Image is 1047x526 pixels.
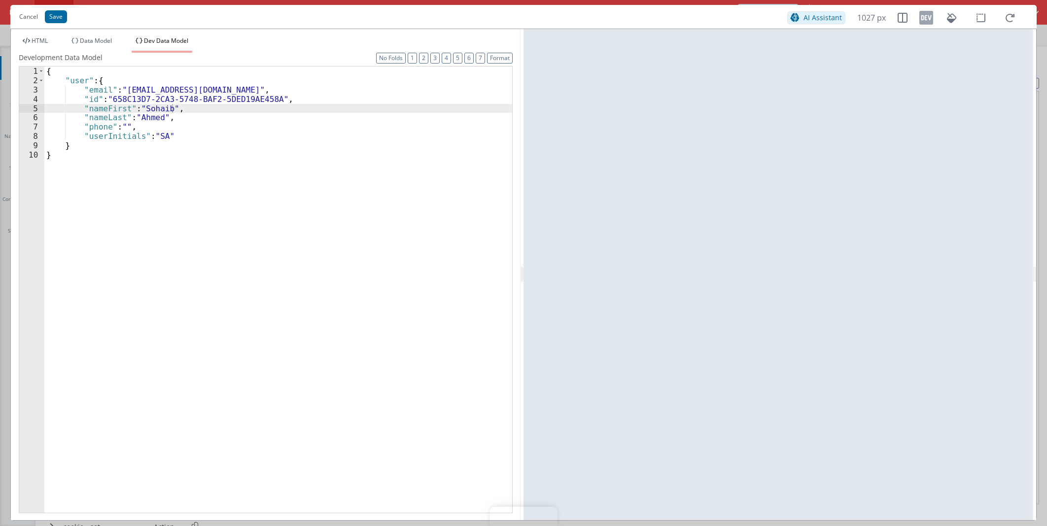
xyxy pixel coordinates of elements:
div: 8 [19,131,44,141]
button: 7 [476,53,485,64]
div: 2 [19,76,44,85]
span: AI Assistant [803,13,842,22]
div: 5 [19,104,44,113]
span: Data Model [80,36,112,45]
div: 1 [19,66,44,76]
div: 3 [19,85,44,95]
button: 4 [442,53,451,64]
span: HTML [32,36,48,45]
button: 3 [430,53,440,64]
button: 1 [408,53,417,64]
button: Cancel [14,10,43,24]
div: 6 [19,113,44,122]
div: 9 [19,141,44,150]
span: Development Data Model [19,53,103,63]
button: No Folds [376,53,406,64]
div: 7 [19,122,44,131]
button: 2 [419,53,428,64]
div: 4 [19,95,44,104]
div: 10 [19,150,44,160]
button: AI Assistant [787,11,845,24]
span: Dev Data Model [144,36,188,45]
button: Format [487,53,513,64]
button: 5 [453,53,462,64]
span: 1027 px [857,12,886,24]
button: Save [45,10,67,23]
button: 6 [464,53,474,64]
